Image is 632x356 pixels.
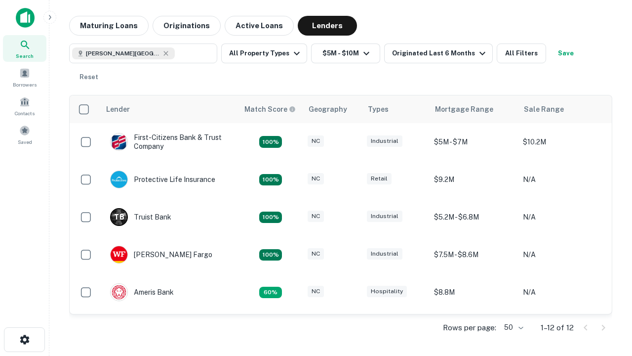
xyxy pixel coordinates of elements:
[583,245,632,293] iframe: Chat Widget
[86,49,160,58] span: [PERSON_NAME][GEOGRAPHIC_DATA], [GEOGRAPHIC_DATA]
[541,322,574,334] p: 1–12 of 12
[524,103,564,115] div: Sale Range
[110,208,171,226] div: Truist Bank
[429,311,518,349] td: $9.2M
[367,173,392,184] div: Retail
[100,95,238,123] th: Lender
[308,248,324,260] div: NC
[550,44,582,63] button: Save your search to get updates of matches that match your search criteria.
[429,95,518,123] th: Mortgage Range
[298,16,357,36] button: Lenders
[367,211,402,222] div: Industrial
[259,287,282,299] div: Matching Properties: 1, hasApolloMatch: undefined
[518,161,607,198] td: N/A
[111,133,127,150] img: picture
[308,135,324,147] div: NC
[238,95,303,123] th: Capitalize uses an advanced AI algorithm to match your search with the best lender. The match sco...
[497,44,546,63] button: All Filters
[16,8,35,28] img: capitalize-icon.png
[367,286,407,297] div: Hospitality
[110,133,229,151] div: First-citizens Bank & Trust Company
[259,249,282,261] div: Matching Properties: 2, hasApolloMatch: undefined
[259,212,282,223] div: Matching Properties: 3, hasApolloMatch: undefined
[259,174,282,186] div: Matching Properties: 2, hasApolloMatch: undefined
[308,286,324,297] div: NC
[443,322,496,334] p: Rows per page:
[73,67,105,87] button: Reset
[3,121,46,148] a: Saved
[311,44,380,63] button: $5M - $10M
[3,64,46,90] a: Borrowers
[429,236,518,273] td: $7.5M - $8.6M
[518,311,607,349] td: N/A
[435,103,493,115] div: Mortgage Range
[15,109,35,117] span: Contacts
[429,198,518,236] td: $5.2M - $6.8M
[392,47,488,59] div: Originated Last 6 Months
[500,320,525,335] div: 50
[110,171,215,188] div: Protective Life Insurance
[259,136,282,148] div: Matching Properties: 2, hasApolloMatch: undefined
[110,283,174,301] div: Ameris Bank
[429,161,518,198] td: $9.2M
[244,104,294,115] h6: Match Score
[3,92,46,119] a: Contacts
[429,123,518,161] td: $5M - $7M
[303,95,362,123] th: Geography
[518,123,607,161] td: $10.2M
[111,171,127,188] img: picture
[111,284,127,301] img: picture
[111,246,127,263] img: picture
[69,16,149,36] button: Maturing Loans
[518,236,607,273] td: N/A
[18,138,32,146] span: Saved
[518,198,607,236] td: N/A
[362,95,429,123] th: Types
[153,16,221,36] button: Originations
[225,16,294,36] button: Active Loans
[3,35,46,62] a: Search
[429,273,518,311] td: $8.8M
[106,103,130,115] div: Lender
[384,44,493,63] button: Originated Last 6 Months
[13,81,37,89] span: Borrowers
[367,248,402,260] div: Industrial
[518,95,607,123] th: Sale Range
[367,135,402,147] div: Industrial
[221,44,307,63] button: All Property Types
[16,52,34,60] span: Search
[518,273,607,311] td: N/A
[244,104,296,115] div: Capitalize uses an advanced AI algorithm to match your search with the best lender. The match sco...
[114,212,124,222] p: T B
[308,211,324,222] div: NC
[308,173,324,184] div: NC
[309,103,347,115] div: Geography
[368,103,389,115] div: Types
[110,246,212,264] div: [PERSON_NAME] Fargo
